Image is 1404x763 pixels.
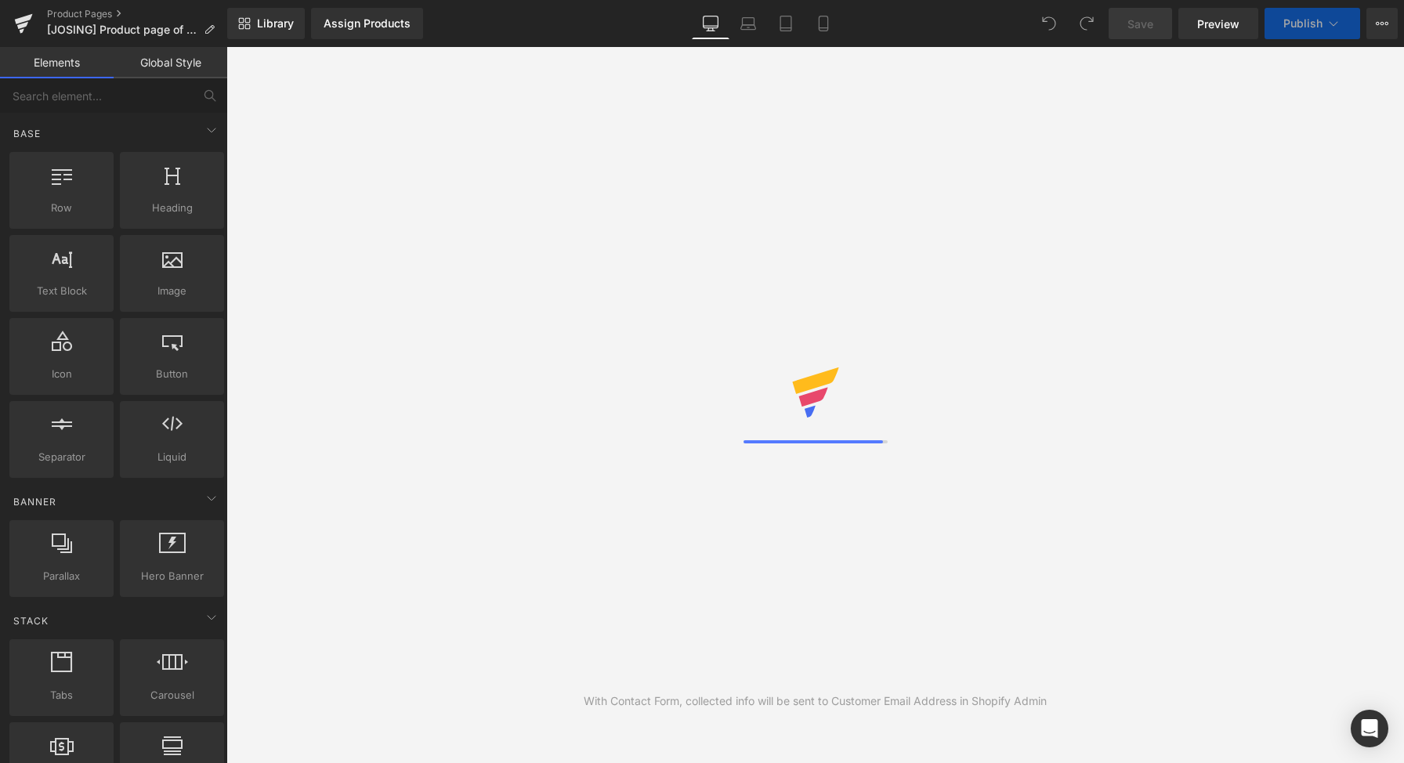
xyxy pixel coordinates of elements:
span: Save [1127,16,1153,32]
a: Preview [1178,8,1258,39]
a: Desktop [692,8,729,39]
a: Product Pages [47,8,227,20]
a: Mobile [805,8,842,39]
span: Banner [12,494,58,509]
span: [JOSING] Product page of CustomFit INSOLES [47,24,197,36]
button: Undo [1033,8,1065,39]
span: Row [14,200,109,216]
span: Preview [1197,16,1239,32]
span: Tabs [14,687,109,703]
span: Separator [14,449,109,465]
button: Redo [1071,8,1102,39]
div: Open Intercom Messenger [1351,710,1388,747]
div: With Contact Form, collected info will be sent to Customer Email Address in Shopify Admin [584,692,1047,710]
button: More [1366,8,1398,39]
span: Icon [14,366,109,382]
a: New Library [227,8,305,39]
span: Image [125,283,219,299]
span: Stack [12,613,50,628]
span: Text Block [14,283,109,299]
span: Button [125,366,219,382]
span: Hero Banner [125,568,219,584]
span: Carousel [125,687,219,703]
span: Parallax [14,568,109,584]
span: Heading [125,200,219,216]
span: Base [12,126,42,141]
span: Library [257,16,294,31]
button: Publish [1265,8,1360,39]
span: Liquid [125,449,219,465]
a: Laptop [729,8,767,39]
span: Publish [1283,17,1323,30]
a: Tablet [767,8,805,39]
a: Global Style [114,47,227,78]
div: Assign Products [324,17,411,30]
